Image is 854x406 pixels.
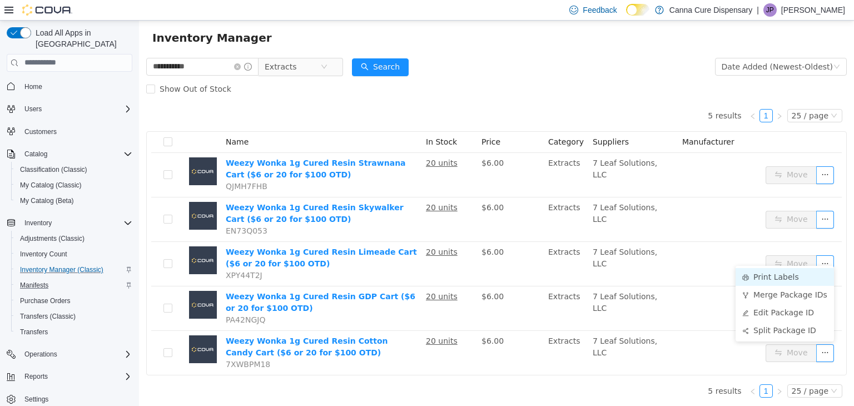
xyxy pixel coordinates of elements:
[603,254,610,260] i: icon: printer
[2,78,137,95] button: Home
[342,227,365,236] span: $6.00
[694,43,701,51] i: icon: down
[13,8,140,26] span: Inventory Manager
[50,226,78,254] img: Weezy Wonka 1g Cured Resin Limeade Cart ($6 or 20 for $100 OTD) placeholder
[95,43,102,49] i: icon: close-circle
[20,216,56,230] button: Inventory
[20,80,47,93] a: Home
[627,190,678,208] button: icon: swapMove
[87,206,128,215] span: EN73Q053
[603,271,610,278] i: icon: fork
[766,3,774,17] span: JP
[637,368,644,374] i: icon: right
[20,147,132,161] span: Catalog
[2,346,137,362] button: Operations
[50,315,78,343] img: Weezy Wonka 1g Cured Resin Cotton Candy Cart ($6 or 20 for $100 OTD) placeholder
[597,265,695,283] li: Merge Package IDs
[20,102,46,116] button: Users
[31,27,132,49] span: Load All Apps in [GEOGRAPHIC_DATA]
[11,193,137,209] button: My Catalog (Beta)
[16,194,78,207] a: My Catalog (Beta)
[405,221,449,266] td: Extracts
[50,137,78,165] img: Weezy Wonka 1g Cured Resin Strawnana Cart ($6 or 20 for $100 OTD) placeholder
[20,348,62,361] button: Operations
[677,235,695,252] button: icon: ellipsis
[634,364,647,377] li: Next Page
[342,117,361,126] span: Price
[342,316,365,325] span: $6.00
[50,270,78,298] img: Weezy Wonka 1g Cured Resin GDP Cart ($6 or 20 for $100 OTD) placeholder
[16,310,132,323] span: Transfers (Classic)
[87,271,276,292] a: Weezy Wonka 1g Cured Resin GDP Cart ($6 or 20 for $100 OTD)
[16,179,132,192] span: My Catalog (Classic)
[2,123,137,140] button: Customers
[11,309,137,324] button: Transfers (Classic)
[610,92,617,99] i: icon: left
[20,181,82,190] span: My Catalog (Classic)
[20,370,52,383] button: Reports
[677,190,695,208] button: icon: ellipsis
[342,182,365,191] span: $6.00
[583,4,617,16] span: Feedback
[543,117,595,126] span: Manufacturer
[16,163,92,176] a: Classification (Classic)
[763,3,777,17] div: James Pasmore
[11,177,137,193] button: My Catalog (Classic)
[627,324,678,341] button: icon: swapMove
[287,138,319,147] u: 20 units
[287,271,319,280] u: 20 units
[569,88,602,102] li: 5 results
[20,392,132,406] span: Settings
[16,294,75,308] a: Purchase Orders
[626,4,649,16] input: Dark Mode
[454,316,518,336] span: 7 Leaf Solutions, LLC
[87,250,123,259] span: XPY44T2J
[87,117,110,126] span: Name
[20,165,87,174] span: Classification (Classic)
[2,215,137,231] button: Inventory
[454,227,518,247] span: 7 Leaf Solutions, LLC
[454,138,518,159] span: 7 Leaf Solutions, LLC
[16,179,86,192] a: My Catalog (Classic)
[16,279,132,292] span: Manifests
[2,146,137,162] button: Catalog
[621,364,633,377] a: 1
[20,281,48,290] span: Manifests
[20,370,132,383] span: Reports
[87,227,278,247] a: Weezy Wonka 1g Cured Resin Limeade Cart ($6 or 20 for $100 OTD)
[16,247,132,261] span: Inventory Count
[405,132,449,177] td: Extracts
[405,310,449,354] td: Extracts
[24,127,57,136] span: Customers
[24,350,57,359] span: Operations
[20,393,53,406] a: Settings
[16,263,108,276] a: Inventory Manager (Classic)
[20,250,67,259] span: Inventory Count
[20,312,76,321] span: Transfers (Classic)
[87,339,131,348] span: 7XWBPM18
[342,138,365,147] span: $6.00
[87,316,249,336] a: Weezy Wonka 1g Cured Resin Cotton Candy Cart ($6 or 20 for $100 OTD)
[24,219,52,227] span: Inventory
[16,247,72,261] a: Inventory Count
[653,89,689,101] div: 25 / page
[11,246,137,262] button: Inventory Count
[20,216,132,230] span: Inventory
[454,117,490,126] span: Suppliers
[20,125,132,138] span: Customers
[16,163,132,176] span: Classification (Classic)
[405,266,449,310] td: Extracts
[20,125,61,138] a: Customers
[603,307,610,314] i: icon: share-alt
[87,295,126,304] span: PA42NGJQ
[597,247,695,265] li: Print Labels
[20,265,103,274] span: Inventory Manager (Classic)
[627,146,678,164] button: icon: swapMove
[11,293,137,309] button: Purchase Orders
[627,235,678,252] button: icon: swapMove
[20,147,52,161] button: Catalog
[692,367,698,375] i: icon: down
[620,88,634,102] li: 1
[16,294,132,308] span: Purchase Orders
[607,88,620,102] li: Previous Page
